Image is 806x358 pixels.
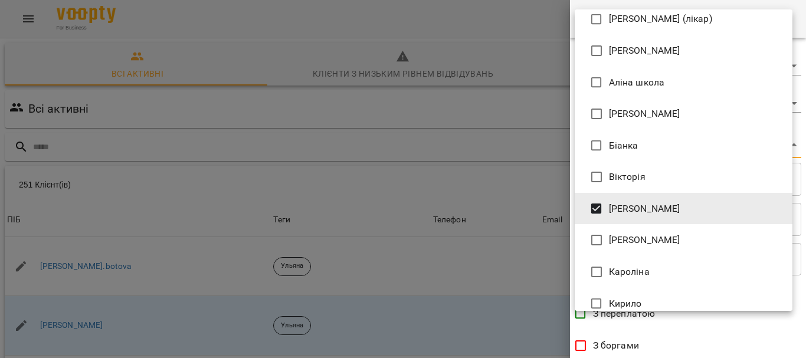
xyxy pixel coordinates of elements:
span: [PERSON_NAME] [609,44,680,58]
span: [PERSON_NAME] [609,233,680,247]
span: [PERSON_NAME] [609,202,680,216]
span: Аліна школа [609,75,665,90]
span: [PERSON_NAME] (лікар) [609,12,712,26]
span: Вікторія [609,170,646,184]
span: Кирило [609,297,642,311]
span: Кароліна [609,265,650,279]
span: Біанка [609,139,638,153]
span: [PERSON_NAME] [609,107,680,121]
